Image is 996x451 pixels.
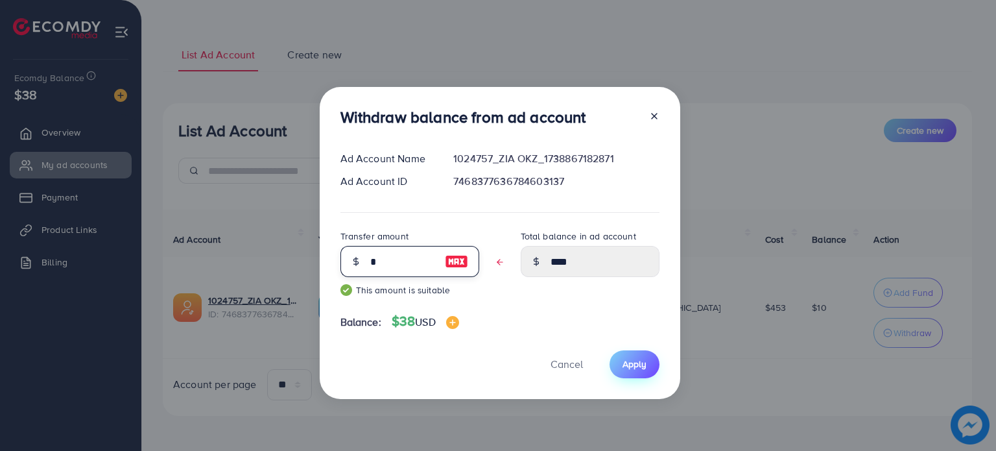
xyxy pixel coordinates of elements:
button: Cancel [534,350,599,378]
img: image [446,316,459,329]
div: 1024757_ZIA OKZ_1738867182871 [443,151,669,166]
h3: Withdraw balance from ad account [340,108,586,127]
img: guide [340,284,352,296]
small: This amount is suitable [340,284,479,297]
button: Apply [610,350,659,378]
h4: $38 [392,313,459,330]
div: 7468377636784603137 [443,174,669,189]
label: Total balance in ad account [521,230,636,243]
label: Transfer amount [340,230,409,243]
div: Ad Account Name [330,151,444,166]
span: USD [415,315,435,329]
span: Balance: [340,315,381,330]
div: Ad Account ID [330,174,444,189]
span: Cancel [551,357,583,371]
span: Apply [622,358,646,371]
img: image [445,254,468,269]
